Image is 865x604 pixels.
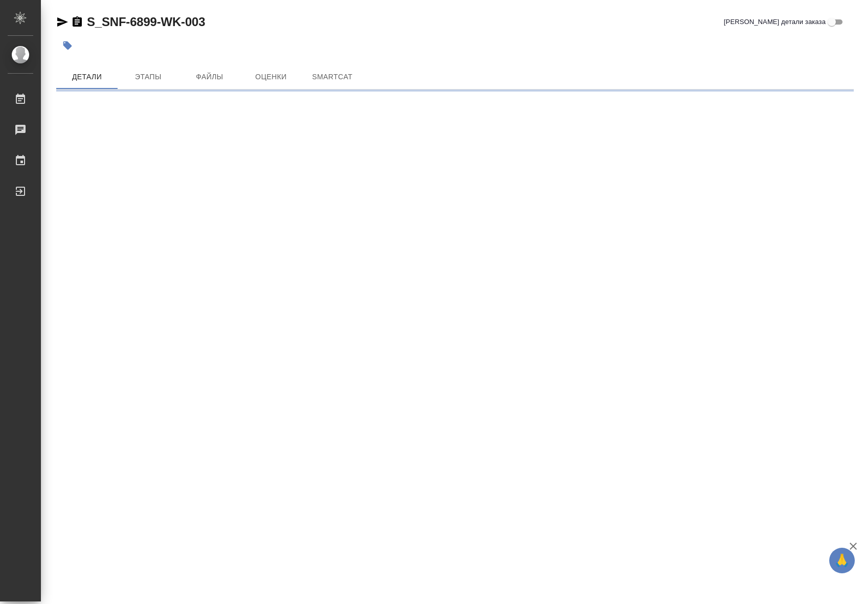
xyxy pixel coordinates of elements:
span: Файлы [185,71,234,83]
button: 🙏 [829,548,855,573]
span: Оценки [246,71,295,83]
button: Добавить тэг [56,34,79,57]
button: Скопировать ссылку [71,16,83,28]
span: Детали [62,71,111,83]
span: Этапы [124,71,173,83]
button: Скопировать ссылку для ЯМессенджера [56,16,69,28]
span: SmartCat [308,71,357,83]
span: [PERSON_NAME] детали заказа [724,17,826,27]
span: 🙏 [833,550,851,571]
a: S_SNF-6899-WK-003 [87,15,205,29]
